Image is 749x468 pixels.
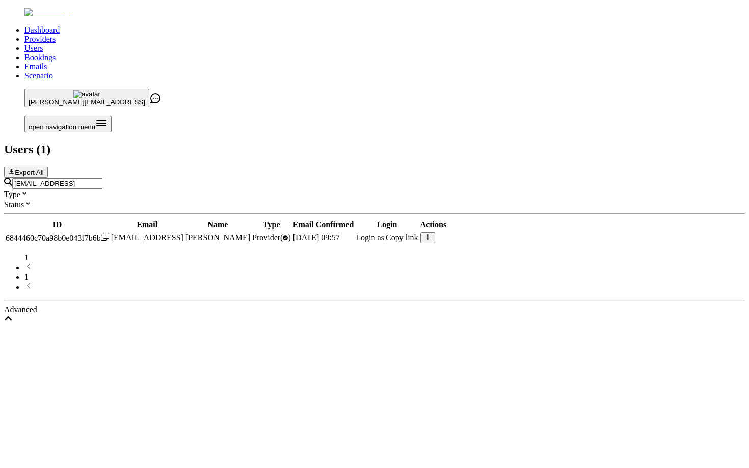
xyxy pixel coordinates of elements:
[252,233,291,242] span: validated
[24,282,745,292] li: next page button
[252,219,291,230] th: Type
[420,219,447,230] th: Actions
[24,44,43,52] a: Users
[24,89,149,107] button: avatar[PERSON_NAME][EMAIL_ADDRESS]
[24,116,112,132] button: Open menu
[24,272,745,282] li: pagination item 1 active
[24,62,47,71] a: Emails
[29,98,145,106] span: [PERSON_NAME][EMAIL_ADDRESS]
[292,219,355,230] th: Email Confirmed
[4,189,745,199] div: Type
[4,199,745,209] div: Status
[24,253,29,262] span: 1
[29,123,95,131] span: open navigation menu
[111,219,184,230] th: Email
[4,253,745,292] nav: pagination navigation
[4,143,745,156] h2: Users ( 1 )
[12,178,102,189] input: Search by email
[73,90,100,98] img: avatar
[24,262,745,272] li: previous page button
[293,233,340,242] span: [DATE] 09:57
[111,233,183,242] span: [EMAIL_ADDRESS]
[185,233,250,242] span: [PERSON_NAME]
[4,167,48,178] button: Export All
[356,233,418,242] div: |
[24,71,53,80] a: Scenario
[5,219,110,230] th: ID
[6,233,109,243] div: Click to copy
[185,219,251,230] th: Name
[24,53,56,62] a: Bookings
[24,8,73,17] img: Fluum Logo
[24,25,60,34] a: Dashboard
[24,35,56,43] a: Providers
[386,233,418,242] span: Copy link
[4,305,37,314] span: Advanced
[355,219,418,230] th: Login
[356,233,384,242] span: Login as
